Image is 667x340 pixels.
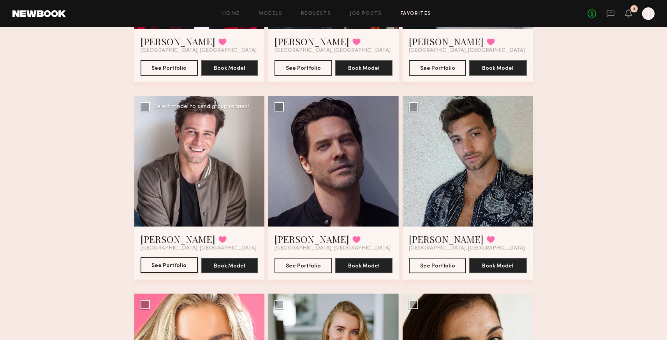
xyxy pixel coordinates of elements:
[141,60,198,76] button: See Portfolio
[275,60,332,76] button: See Portfolio
[409,35,484,48] a: [PERSON_NAME]
[141,258,198,273] a: See Portfolio
[469,262,526,269] a: Book Model
[335,64,392,71] a: Book Model
[409,60,466,76] button: See Portfolio
[275,48,391,54] span: [GEOGRAPHIC_DATA], [GEOGRAPHIC_DATA]
[633,7,636,11] div: 4
[275,245,391,251] span: [GEOGRAPHIC_DATA], [GEOGRAPHIC_DATA]
[201,258,258,273] button: Book Model
[335,262,392,269] a: Book Model
[201,64,258,71] a: Book Model
[409,233,484,245] a: [PERSON_NAME]
[642,7,655,20] a: J
[409,48,525,54] span: [GEOGRAPHIC_DATA], [GEOGRAPHIC_DATA]
[275,258,332,273] button: See Portfolio
[469,64,526,71] a: Book Model
[201,60,258,76] button: Book Model
[154,104,250,110] div: Select model to send group request
[141,257,198,273] button: See Portfolio
[141,35,215,48] a: [PERSON_NAME]
[201,262,258,269] a: Book Model
[141,48,257,54] span: [GEOGRAPHIC_DATA], [GEOGRAPHIC_DATA]
[401,11,431,16] a: Favorites
[335,60,392,76] button: Book Model
[409,258,466,273] button: See Portfolio
[469,258,526,273] button: Book Model
[469,60,526,76] button: Book Model
[335,258,392,273] button: Book Model
[141,233,215,245] a: [PERSON_NAME]
[275,35,349,48] a: [PERSON_NAME]
[275,233,349,245] a: [PERSON_NAME]
[301,11,331,16] a: Requests
[222,11,240,16] a: Home
[141,245,257,251] span: [GEOGRAPHIC_DATA], [GEOGRAPHIC_DATA]
[350,11,382,16] a: Job Posts
[409,245,525,251] span: [GEOGRAPHIC_DATA], [GEOGRAPHIC_DATA]
[259,11,282,16] a: Models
